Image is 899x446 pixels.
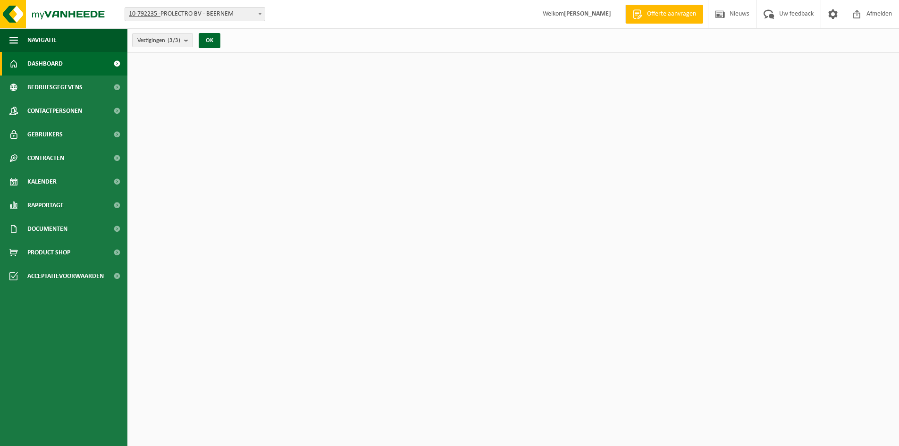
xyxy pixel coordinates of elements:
[125,7,265,21] span: 10-792235 - PROLECTRO BV - BEERNEM
[27,241,70,264] span: Product Shop
[125,8,265,21] span: 10-792235 - PROLECTRO BV - BEERNEM
[27,76,83,99] span: Bedrijfsgegevens
[168,37,180,43] count: (3/3)
[27,28,57,52] span: Navigatie
[27,146,64,170] span: Contracten
[564,10,611,17] strong: [PERSON_NAME]
[199,33,220,48] button: OK
[27,194,64,217] span: Rapportage
[625,5,703,24] a: Offerte aanvragen
[129,10,160,17] tcxspan: Call 10-792235 - via 3CX
[137,34,180,48] span: Vestigingen
[132,33,193,47] button: Vestigingen(3/3)
[645,9,698,19] span: Offerte aanvragen
[27,123,63,146] span: Gebruikers
[27,264,104,288] span: Acceptatievoorwaarden
[27,170,57,194] span: Kalender
[27,99,82,123] span: Contactpersonen
[27,52,63,76] span: Dashboard
[27,217,67,241] span: Documenten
